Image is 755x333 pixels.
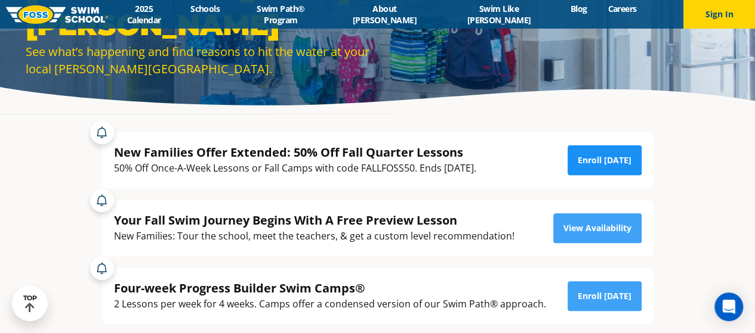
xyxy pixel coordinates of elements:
a: About [PERSON_NAME] [331,3,438,26]
div: 2 Lessons per week for 4 weeks. Camps offer a condensed version of our Swim Path® approach. [114,296,546,312]
a: 2025 Calendar [108,3,180,26]
div: Your Fall Swim Journey Begins With A Free Preview Lesson [114,212,514,228]
a: Swim Path® Program [230,3,331,26]
div: New Families: Tour the school, meet the teachers, & get a custom level recommendation! [114,228,514,244]
a: Swim Like [PERSON_NAME] [438,3,560,26]
a: Blog [560,3,597,14]
div: See what’s happening and find reasons to hit the water at your local [PERSON_NAME][GEOGRAPHIC_DATA]. [26,43,372,77]
a: View Availability [553,213,642,243]
div: 50% Off Once-A-Week Lessons or Fall Camps with code FALLFOSS50. Ends [DATE]. [114,160,476,176]
div: New Families Offer Extended: 50% Off Fall Quarter Lessons [114,144,476,160]
img: FOSS Swim School Logo [6,5,108,24]
div: Open Intercom Messenger [714,292,743,321]
a: Careers [597,3,647,14]
a: Enroll [DATE] [568,281,642,311]
a: Schools [180,3,230,14]
div: TOP [23,294,37,313]
a: Enroll [DATE] [568,145,642,175]
div: Four-week Progress Builder Swim Camps® [114,280,546,296]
